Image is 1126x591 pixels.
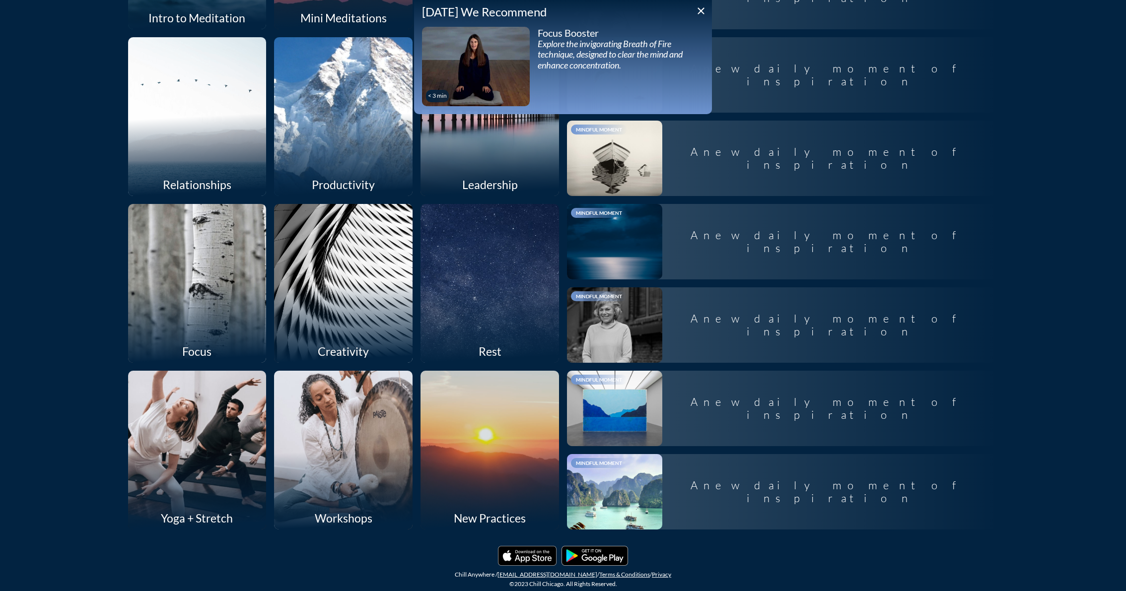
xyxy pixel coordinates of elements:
div: Rest [421,340,559,363]
div: Creativity [274,340,413,363]
div: A new daily moment of inspiration [662,137,998,180]
div: [DATE] We Recommend [422,5,704,19]
div: A new daily moment of inspiration [662,388,998,430]
div: A new daily moment of inspiration [662,304,998,346]
div: Explore the invigorating Breath of Fire technique, designed to clear the mind and enhance concent... [538,39,704,71]
div: Productivity [274,173,413,196]
a: Terms & Conditions [599,571,650,578]
div: Mini Meditations [274,6,413,29]
div: A new daily moment of inspiration [662,54,998,96]
div: A new daily moment of inspiration [662,221,998,263]
span: Mindful Moment [576,377,622,383]
div: Workshops [274,507,413,529]
div: Focus [128,340,267,363]
span: Mindful Moment [576,293,622,299]
div: Relationships [128,173,267,196]
img: Playmarket [562,546,628,566]
div: Chill Anywhere / / / ©2023 Chill Chicago. All Rights Reserved. [2,570,1124,589]
span: Mindful Moment [576,210,622,216]
div: A new daily moment of inspiration [662,471,998,513]
i: close [695,5,707,17]
div: Intro to Meditation [128,6,267,29]
a: [EMAIL_ADDRESS][DOMAIN_NAME] [497,571,597,578]
div: Leadership [421,173,559,196]
img: Applestore [498,546,557,566]
a: Privacy [652,571,671,578]
span: Mindful Moment [576,460,622,466]
div: New Practices [421,507,559,529]
div: < 3 min [428,92,447,99]
span: Mindful Moment [576,127,622,132]
div: Focus Booster [538,27,704,39]
div: Yoga + Stretch [128,507,267,529]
